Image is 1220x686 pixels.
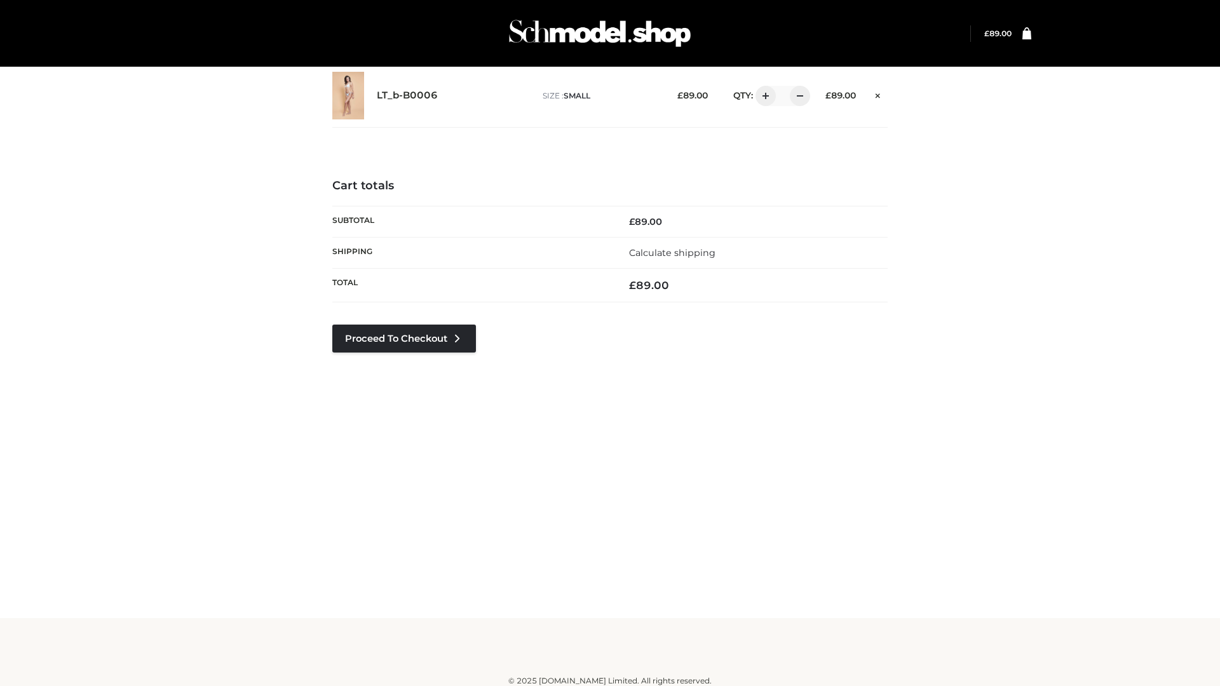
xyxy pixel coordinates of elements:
span: £ [629,279,636,292]
div: QTY: [721,86,806,106]
bdi: 89.00 [629,216,662,227]
th: Total [332,269,610,302]
span: £ [825,90,831,100]
a: £89.00 [984,29,1012,38]
span: £ [629,216,635,227]
img: LT_b-B0006 - SMALL [332,72,364,119]
a: LT_b-B0006 [377,90,438,102]
a: Proceed to Checkout [332,325,476,353]
p: size : [543,90,658,102]
h4: Cart totals [332,179,888,193]
bdi: 89.00 [677,90,708,100]
bdi: 89.00 [825,90,856,100]
a: Remove this item [869,86,888,102]
bdi: 89.00 [984,29,1012,38]
th: Subtotal [332,206,610,237]
span: £ [984,29,989,38]
a: Calculate shipping [629,247,715,259]
span: SMALL [564,91,590,100]
span: £ [677,90,683,100]
bdi: 89.00 [629,279,669,292]
th: Shipping [332,237,610,268]
img: Schmodel Admin 964 [505,8,695,58]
